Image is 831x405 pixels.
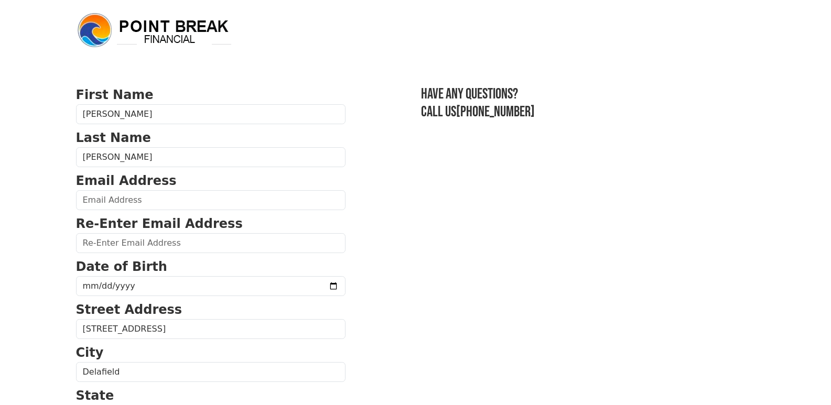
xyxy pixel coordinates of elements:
[76,302,182,317] strong: Street Address
[76,233,346,253] input: Re-Enter Email Address
[76,147,346,167] input: Last Name
[76,216,243,231] strong: Re-Enter Email Address
[76,319,346,339] input: Street Address
[76,259,167,274] strong: Date of Birth
[421,85,756,103] h3: Have any questions?
[76,173,177,188] strong: Email Address
[456,103,535,121] a: [PHONE_NUMBER]
[76,104,346,124] input: First Name
[421,103,756,121] h3: Call us
[76,87,154,102] strong: First Name
[76,130,151,145] strong: Last Name
[76,12,233,49] img: logo.png
[76,345,104,360] strong: City
[76,362,346,382] input: City
[76,388,114,403] strong: State
[76,190,346,210] input: Email Address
